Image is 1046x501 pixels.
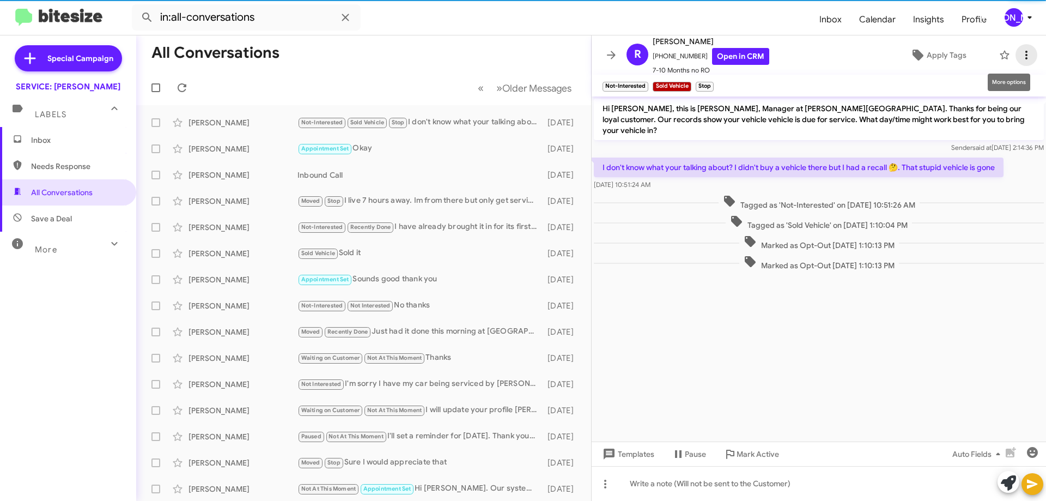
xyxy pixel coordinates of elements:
span: Tagged as 'Not-Interested' on [DATE] 10:51:26 AM [719,195,920,210]
span: Stop [392,119,405,126]
span: Appointment Set [301,145,349,152]
span: Auto Fields [952,444,1005,464]
div: [DATE] [542,484,582,494]
span: Not At This Moment [367,407,422,414]
span: Templates [600,444,654,464]
div: [PERSON_NAME] [188,405,297,416]
div: Okay [297,142,542,155]
span: [DATE] 10:51:24 AM [594,180,650,189]
div: No thanks [297,299,542,312]
div: [DATE] [542,196,582,207]
span: Calendar [850,4,904,35]
div: Hi [PERSON_NAME]. Our system recognized that your Trax was last here roughly [DATE] at 7,534 mile... [297,482,542,495]
div: [PERSON_NAME] [188,327,297,337]
span: Moved [301,197,320,204]
div: SERVICE: [PERSON_NAME] [16,81,120,92]
div: [DATE] [542,327,582,337]
span: [PERSON_NAME] [653,35,769,48]
span: Save a Deal [31,213,72,224]
button: [PERSON_NAME] [995,8,1034,27]
span: Inbox [31,135,124,146]
span: Not At This Moment [301,485,356,492]
span: Not At This Moment [367,354,422,361]
span: Not At This Moment [329,433,384,440]
span: » [496,81,502,95]
span: Special Campaign [47,53,113,64]
span: Not-Interested [301,119,343,126]
div: [DATE] [542,457,582,468]
span: Mark Active [737,444,779,464]
small: Not-Interested [603,82,648,92]
div: Inbound Call [297,170,542,180]
div: I don't know what your talking about? I didn't buy a vehicle there but I had a recall 🤔. That stu... [297,116,542,129]
div: Just had it done this morning at [GEOGRAPHIC_DATA] Chevrolet in [GEOGRAPHIC_DATA] [US_STATE] it's... [297,325,542,338]
a: Insights [904,4,953,35]
span: Waiting on Customer [301,354,360,361]
span: Appointment Set [301,276,349,283]
button: Apply Tags [882,45,994,65]
div: [PERSON_NAME] [188,274,297,285]
span: Marked as Opt-Out [DATE] 1:10:13 PM [739,255,899,271]
span: Sender [DATE] 2:14:36 PM [951,143,1044,152]
div: [DATE] [542,222,582,233]
div: [PERSON_NAME] [188,353,297,364]
p: Hi [PERSON_NAME], this is [PERSON_NAME], Manager at [PERSON_NAME][GEOGRAPHIC_DATA]. Thanks for be... [594,99,1044,140]
button: Auto Fields [944,444,1013,464]
div: More options [988,74,1030,91]
div: [DATE] [542,353,582,364]
div: [DATE] [542,274,582,285]
div: [PERSON_NAME] [188,117,297,128]
div: [DATE] [542,379,582,390]
div: [PERSON_NAME] [188,484,297,494]
div: [PERSON_NAME] [188,248,297,259]
span: Not-Interested [301,302,343,309]
a: Open in CRM [712,48,769,65]
div: [DATE] [542,117,582,128]
button: Templates [592,444,663,464]
div: [PERSON_NAME] [1005,8,1023,27]
span: Sold Vehicle [301,250,335,257]
div: [PERSON_NAME] [188,457,297,468]
div: Sounds good thank you [297,273,542,286]
div: [DATE] [542,248,582,259]
button: Previous [471,77,490,99]
div: [PERSON_NAME] [188,379,297,390]
span: Apply Tags [927,45,966,65]
span: R [634,46,641,63]
div: I have already brought it in for its first service a couple months back. Thanks [297,221,542,233]
span: Pause [685,444,706,464]
h1: All Conversations [151,44,279,62]
span: Stop [327,197,340,204]
span: Waiting on Customer [301,407,360,414]
button: Mark Active [715,444,788,464]
small: Sold Vehicle [653,82,691,92]
span: All Conversations [31,187,93,198]
span: Appointment Set [363,485,411,492]
span: Tagged as 'Sold Vehicle' on [DATE] 1:10:04 PM [726,215,912,231]
div: I'll set a reminder for [DATE]. Thank you, [PERSON_NAME]. Have a great rest of your day! [297,430,542,443]
div: [DATE] [542,170,582,180]
span: said at [972,143,992,152]
div: [PERSON_NAME] [188,222,297,233]
div: [PERSON_NAME] [188,143,297,154]
span: Moved [301,328,320,335]
div: [DATE] [542,300,582,311]
div: [PERSON_NAME] [188,300,297,311]
button: Next [490,77,578,99]
a: Profile [953,4,995,35]
span: Not Interested [350,302,391,309]
a: Inbox [811,4,850,35]
div: Thanks [297,352,542,364]
span: Marked as Opt-Out [DATE] 1:10:13 PM [739,235,899,251]
div: [PERSON_NAME] [188,431,297,442]
div: Sure I would appreciate that [297,456,542,469]
span: Recently Done [327,328,368,335]
nav: Page navigation example [472,77,578,99]
span: Not-Interested [301,224,343,231]
span: Sold Vehicle [350,119,384,126]
div: Sold it [297,247,542,259]
span: Labels [35,110,66,119]
input: Search [132,4,361,31]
